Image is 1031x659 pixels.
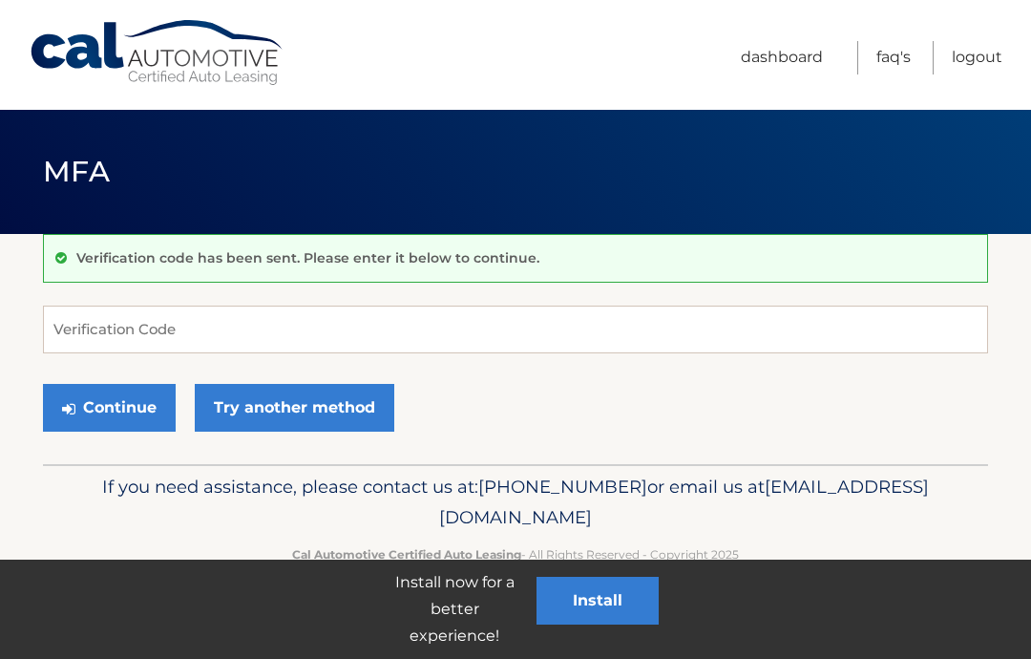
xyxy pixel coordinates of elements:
p: - All Rights Reserved - Copyright 2025 [72,544,959,564]
span: [PHONE_NUMBER] [478,476,647,498]
span: MFA [43,154,110,189]
input: Verification Code [43,306,988,353]
button: Continue [43,384,176,432]
a: Try another method [195,384,394,432]
p: Install now for a better experience! [372,569,537,649]
p: Verification code has been sent. Please enter it below to continue. [76,249,539,266]
a: Logout [952,41,1002,74]
button: Install [537,577,659,625]
a: FAQ's [876,41,911,74]
p: If you need assistance, please contact us at: or email us at [72,472,959,533]
span: [EMAIL_ADDRESS][DOMAIN_NAME] [439,476,929,528]
a: Cal Automotive [29,19,286,87]
strong: Cal Automotive Certified Auto Leasing [292,547,521,562]
a: Dashboard [741,41,823,74]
